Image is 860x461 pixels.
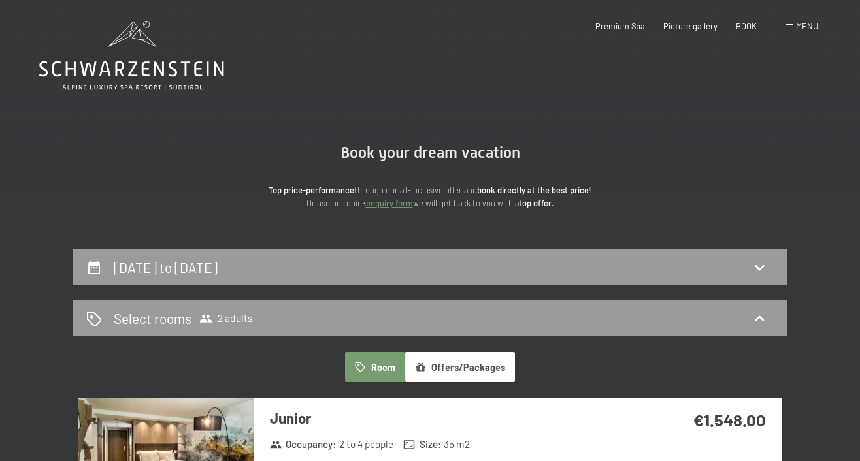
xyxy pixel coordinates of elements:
h3: Junior [270,408,623,428]
a: Premium Spa [595,21,645,31]
strong: book directly at [477,185,535,195]
span: 2 to 4 people [339,437,393,451]
button: Offers/Packages [405,352,515,382]
h2: [DATE] to [DATE] [114,259,218,276]
span: Book your dream vacation [340,144,520,162]
strong: €1.548.00 [693,409,766,430]
strong: the best price [537,185,589,195]
span: 2 adults [199,312,253,325]
a: enquiry form [366,198,413,208]
a: Picture gallery [663,21,718,31]
strong: top offer [519,198,552,208]
h2: Select rooms [114,309,191,328]
strong: Top price-performance [269,185,354,195]
strong: Size : [403,437,441,451]
span: 35 m2 [444,437,470,451]
span: Menu [796,21,818,31]
button: Room [345,352,405,382]
a: BOOK [736,21,757,31]
strong: Occupancy : [270,437,337,451]
p: through our all-inclusive offer and ! Or use our quick we will get back to you with a . [169,183,691,210]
